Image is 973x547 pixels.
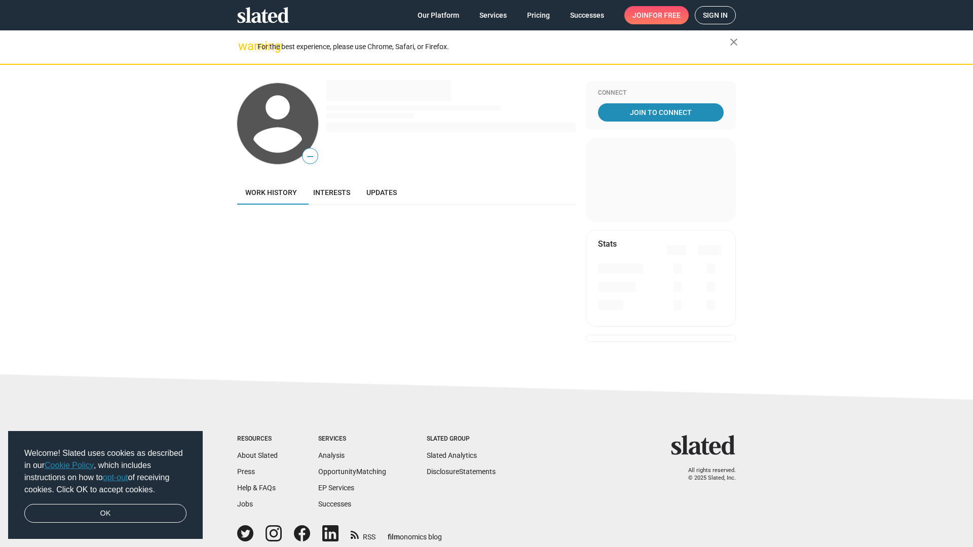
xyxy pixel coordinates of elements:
[103,473,128,482] a: opt-out
[237,435,278,443] div: Resources
[237,451,278,459] a: About Slated
[409,6,467,24] a: Our Platform
[598,239,617,249] mat-card-title: Stats
[471,6,515,24] a: Services
[388,533,400,541] span: film
[237,484,276,492] a: Help & FAQs
[427,451,477,459] a: Slated Analytics
[366,188,397,197] span: Updates
[318,467,386,476] a: OpportunityMatching
[313,188,350,197] span: Interests
[598,103,724,122] a: Join To Connect
[600,103,722,122] span: Join To Connect
[418,6,459,24] span: Our Platform
[257,40,730,54] div: For the best experience, please use Chrome, Safari, or Firefox.
[45,461,94,470] a: Cookie Policy
[237,500,253,508] a: Jobs
[24,504,186,523] a: dismiss cookie message
[527,6,550,24] span: Pricing
[24,447,186,496] span: Welcome! Slated uses cookies as described in our , which includes instructions on how to of recei...
[388,524,442,542] a: filmonomics blog
[678,467,736,482] p: All rights reserved. © 2025 Slated, Inc.
[318,435,386,443] div: Services
[245,188,297,197] span: Work history
[358,180,405,205] a: Updates
[632,6,681,24] span: Join
[570,6,604,24] span: Successes
[237,180,305,205] a: Work history
[427,467,496,476] a: DisclosureStatements
[598,89,724,97] div: Connect
[519,6,558,24] a: Pricing
[479,6,507,24] span: Services
[562,6,612,24] a: Successes
[351,526,376,542] a: RSS
[318,484,354,492] a: EP Services
[624,6,689,24] a: Joinfor free
[695,6,736,24] a: Sign in
[238,40,250,52] mat-icon: warning
[649,6,681,24] span: for free
[318,451,345,459] a: Analysis
[427,435,496,443] div: Slated Group
[318,500,351,508] a: Successes
[303,150,318,163] span: —
[237,467,255,476] a: Press
[8,431,203,539] div: cookieconsent
[728,36,740,48] mat-icon: close
[305,180,358,205] a: Interests
[703,7,728,24] span: Sign in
